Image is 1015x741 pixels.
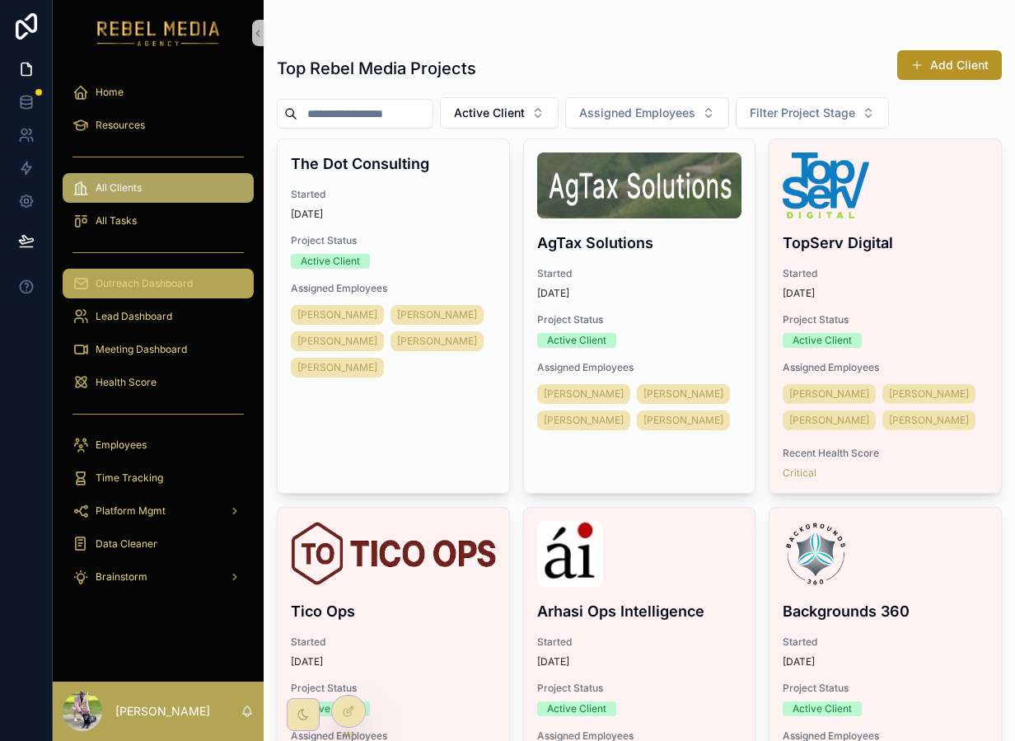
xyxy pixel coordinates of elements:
span: Time Tracking [96,471,163,485]
a: [PERSON_NAME] [537,384,630,404]
span: [PERSON_NAME] [397,308,477,321]
span: Home [96,86,124,99]
span: [PERSON_NAME] [297,361,377,374]
h4: Arhasi Ops Intelligence [537,600,742,622]
p: [DATE] [783,655,815,668]
a: [PERSON_NAME] [291,331,384,351]
span: Started [291,635,496,649]
span: Assigned Employees [537,361,742,374]
a: Home [63,77,254,107]
a: Outreach Dashboard [63,269,254,298]
a: Health Score [63,368,254,397]
span: Meeting Dashboard [96,343,187,356]
span: Resources [96,119,145,132]
a: 67044636c3080c5f296a6057_Primary-Logo---Blue-&-Green-p-2600.pngTopServ DigitalStarted[DATE]Projec... [769,138,1002,494]
a: Brainstorm [63,562,254,592]
a: [PERSON_NAME] [637,384,730,404]
div: Active Client [547,701,606,716]
div: Active Client [301,701,360,716]
a: [PERSON_NAME] [783,384,876,404]
img: 67044636c3080c5f296a6057_Primary-Logo---Blue-&-Green-p-2600.png [783,152,868,218]
span: [PERSON_NAME] [889,387,969,401]
img: Screenshot-2025-08-16-at-6.31.22-PM.png [537,152,742,218]
span: [PERSON_NAME] [643,414,723,427]
span: Recent Health Score [783,447,988,460]
span: Project Status [783,313,988,326]
span: Employees [96,439,147,452]
a: Lead Dashboard [63,302,254,331]
h4: TopServ Digital [783,232,988,254]
a: The Dot ConsultingStarted[DATE]Project StatusActive ClientAssigned Employees[PERSON_NAME][PERSON_... [277,138,510,494]
button: Select Button [565,97,729,129]
div: Active Client [301,254,360,269]
div: scrollable content [53,66,264,613]
p: [DATE] [537,287,569,300]
span: Project Status [537,682,742,695]
a: Platform Mgmt [63,496,254,526]
div: Active Client [793,701,852,716]
a: [PERSON_NAME] [391,331,484,351]
span: [PERSON_NAME] [889,414,969,427]
h1: Top Rebel Media Projects [277,57,476,80]
span: All Clients [96,181,142,195]
a: [PERSON_NAME] [391,305,484,325]
span: [PERSON_NAME] [643,387,723,401]
img: App logo [97,20,220,46]
span: Assigned Employees [291,282,496,295]
a: [PERSON_NAME] [291,358,384,378]
button: Select Button [440,97,559,129]
div: Active Client [793,333,852,348]
span: [PERSON_NAME] [544,387,624,401]
div: Active Client [547,333,606,348]
span: [PERSON_NAME] [789,387,869,401]
span: Project Status [537,313,742,326]
span: [PERSON_NAME] [789,414,869,427]
p: [DATE] [291,655,323,668]
a: [PERSON_NAME] [637,410,730,430]
span: Assigned Employees [783,361,988,374]
span: Brainstorm [96,570,147,584]
img: arhasi_logo.jpg [537,521,603,587]
img: tico-ops-logo.png.webp [291,521,496,587]
span: Lead Dashboard [96,310,172,323]
h4: Backgrounds 360 [783,600,988,622]
a: Time Tracking [63,463,254,493]
span: Outreach Dashboard [96,277,193,290]
p: [DATE] [537,655,569,668]
span: Platform Mgmt [96,504,166,518]
a: Resources [63,110,254,140]
span: Data Cleaner [96,537,157,551]
p: [PERSON_NAME] [115,703,210,720]
span: [PERSON_NAME] [544,414,624,427]
span: Started [537,267,742,280]
span: Started [783,267,988,280]
a: Data Cleaner [63,529,254,559]
a: All Tasks [63,206,254,236]
h4: AgTax Solutions [537,232,742,254]
p: [DATE] [783,287,815,300]
span: Project Status [291,682,496,695]
h4: The Dot Consulting [291,152,496,175]
button: Select Button [736,97,889,129]
a: Screenshot-2025-08-16-at-6.31.22-PM.pngAgTax SolutionsStarted[DATE]Project StatusActive ClientAss... [523,138,756,494]
span: [PERSON_NAME] [297,335,377,348]
span: All Tasks [96,214,137,227]
span: Started [783,635,988,649]
span: Assigned Employees [579,105,695,121]
h4: Tico Ops [291,600,496,622]
span: Health Score [96,376,157,389]
span: Project Status [783,682,988,695]
a: [PERSON_NAME] [882,384,975,404]
a: Critical [783,467,816,480]
span: [PERSON_NAME] [397,335,477,348]
a: [PERSON_NAME] [537,410,630,430]
a: All Clients [63,173,254,203]
span: Project Status [291,234,496,247]
a: [PERSON_NAME] [291,305,384,325]
span: [PERSON_NAME] [297,308,377,321]
span: Active Client [454,105,525,121]
span: Started [291,188,496,201]
button: Add Client [897,50,1002,80]
a: [PERSON_NAME] [882,410,975,430]
a: Meeting Dashboard [63,335,254,364]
